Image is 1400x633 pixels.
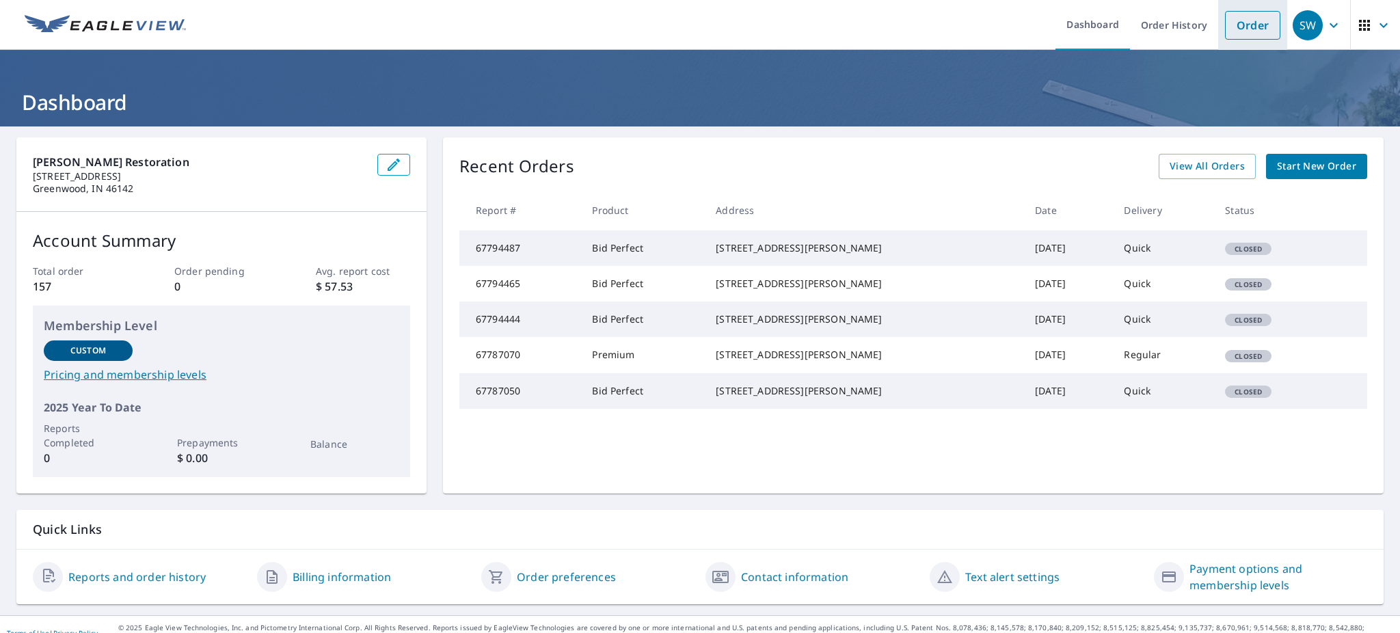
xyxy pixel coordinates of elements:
[1226,315,1270,325] span: Closed
[33,183,366,195] p: Greenwood, IN 46142
[965,569,1060,585] a: Text alert settings
[293,569,391,585] a: Billing information
[1293,10,1323,40] div: SW
[741,569,848,585] a: Contact information
[581,373,705,409] td: Bid Perfect
[517,569,616,585] a: Order preferences
[33,170,366,183] p: [STREET_ADDRESS]
[1170,158,1245,175] span: View All Orders
[1113,190,1214,230] th: Delivery
[581,301,705,337] td: Bid Perfect
[1214,190,1330,230] th: Status
[1277,158,1356,175] span: Start New Order
[716,241,1013,255] div: [STREET_ADDRESS][PERSON_NAME]
[177,450,266,466] p: $ 0.00
[33,264,127,278] p: Total order
[581,190,705,230] th: Product
[44,450,133,466] p: 0
[716,384,1013,398] div: [STREET_ADDRESS][PERSON_NAME]
[174,278,269,295] p: 0
[1226,244,1270,254] span: Closed
[1113,337,1214,373] td: Regular
[44,421,133,450] p: Reports Completed
[44,316,399,335] p: Membership Level
[33,154,366,170] p: [PERSON_NAME] Restoration
[1024,230,1113,266] td: [DATE]
[174,264,269,278] p: Order pending
[68,569,206,585] a: Reports and order history
[33,228,410,253] p: Account Summary
[1226,387,1270,396] span: Closed
[459,266,581,301] td: 67794465
[459,337,581,373] td: 67787070
[1189,561,1367,593] a: Payment options and membership levels
[705,190,1024,230] th: Address
[1225,11,1280,40] a: Order
[1113,301,1214,337] td: Quick
[316,278,410,295] p: $ 57.53
[459,230,581,266] td: 67794487
[310,437,399,451] p: Balance
[1024,301,1113,337] td: [DATE]
[33,278,127,295] p: 157
[44,366,399,383] a: Pricing and membership levels
[716,277,1013,291] div: [STREET_ADDRESS][PERSON_NAME]
[459,154,574,179] p: Recent Orders
[1266,154,1367,179] a: Start New Order
[1113,230,1214,266] td: Quick
[1226,280,1270,289] span: Closed
[459,301,581,337] td: 67794444
[459,373,581,409] td: 67787050
[1113,266,1214,301] td: Quick
[459,190,581,230] th: Report #
[1024,266,1113,301] td: [DATE]
[716,348,1013,362] div: [STREET_ADDRESS][PERSON_NAME]
[44,399,399,416] p: 2025 Year To Date
[316,264,410,278] p: Avg. report cost
[1113,373,1214,409] td: Quick
[581,266,705,301] td: Bid Perfect
[16,88,1384,116] h1: Dashboard
[70,345,106,357] p: Custom
[1024,337,1113,373] td: [DATE]
[177,435,266,450] p: Prepayments
[1024,373,1113,409] td: [DATE]
[581,337,705,373] td: Premium
[25,15,186,36] img: EV Logo
[1226,351,1270,361] span: Closed
[581,230,705,266] td: Bid Perfect
[716,312,1013,326] div: [STREET_ADDRESS][PERSON_NAME]
[1159,154,1256,179] a: View All Orders
[33,521,1367,538] p: Quick Links
[1024,190,1113,230] th: Date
